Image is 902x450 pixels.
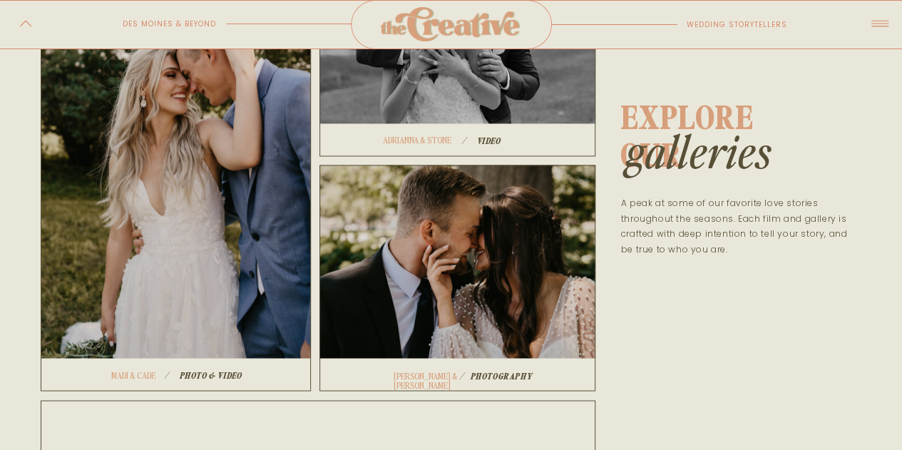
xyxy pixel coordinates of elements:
a: Madi & Cade [111,370,179,379]
a: [PERSON_NAME] & [PERSON_NAME] [394,371,479,380]
a: Adrianna & Stone [383,135,465,145]
h1: / [450,135,480,144]
p: A peak at some of our favorite love stories throughout the seasons. Each film and gallery is craf... [621,195,859,295]
a: Photo & video [180,369,280,378]
h1: explore OUR [620,98,819,133]
a: photography [471,370,541,379]
h1: GALLERIES [625,126,812,185]
h1: / [429,369,496,379]
a: Video [477,135,565,144]
h1: / [140,369,195,378]
p: des moines & beyond [83,17,216,31]
p: wedding storytellers [687,18,809,32]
